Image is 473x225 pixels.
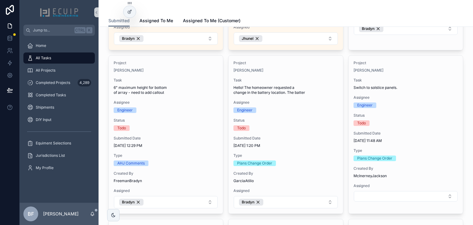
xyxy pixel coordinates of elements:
[114,136,218,141] span: Submitted Date
[233,153,338,158] span: Type
[354,191,458,202] button: Select Button
[114,143,218,148] span: [DATE] 12:29 PM
[237,160,272,166] div: Plans Change Order
[117,125,126,131] div: Todo
[75,27,86,33] span: Ctrl
[354,138,458,143] span: [DATE] 11:48 AM
[114,153,218,158] span: Type
[36,56,51,60] span: All Tasks
[36,141,71,146] span: Equiment Selections
[36,153,65,158] span: Jurisdictions List
[36,43,46,48] span: Home
[114,196,218,208] button: Select Button
[233,60,338,65] span: Project
[114,118,218,123] span: Status
[114,100,218,105] span: Assignee
[33,28,72,33] span: Jump to...
[354,68,383,73] a: [PERSON_NAME]
[36,80,70,85] span: Completed Projects
[36,117,51,122] span: DIY Input
[20,36,99,181] div: scrollable content
[357,156,392,161] div: Plans Change Order
[233,171,338,176] span: Created By
[139,18,173,24] span: Assigned To Me
[23,162,95,173] a: My Profile
[36,68,55,73] span: All Projects
[122,200,135,205] span: Bradyn
[233,188,338,193] span: Assigned
[23,90,95,101] a: Completed Tasks
[139,15,173,27] a: Assigned To Me
[108,55,223,214] a: Project[PERSON_NAME]Task6" maximum height for bottom of array - need to add calloutAssigneeEngine...
[357,102,373,108] div: Engineer
[78,79,91,86] div: 4,289
[114,188,218,193] span: Assigned
[354,173,458,178] span: McInerneyJackson
[233,100,338,105] span: Assignee
[233,68,263,73] a: [PERSON_NAME]
[233,178,338,183] span: GarciaAtilio
[119,199,144,206] button: Unselect 7
[114,78,218,83] span: Task
[239,35,262,42] button: Unselect 951
[234,32,338,45] button: Select Button
[114,178,218,183] span: FreemanBradyn
[362,26,374,31] span: Bradyn
[23,52,95,64] a: All Tasks
[359,25,383,32] button: Unselect 7
[233,136,338,141] span: Submitted Date
[183,18,241,24] span: Assigned To Me (Customer)
[233,143,338,148] span: [DATE] 1:20 PM
[119,35,144,42] button: Unselect 7
[108,15,130,27] a: Submitted
[354,131,458,136] span: Submitted Date
[354,60,458,65] span: Project
[237,107,253,113] div: Engineer
[28,210,34,218] span: BF
[36,93,66,98] span: Completed Tasks
[233,118,338,123] span: Status
[354,148,458,153] span: Type
[354,23,458,35] button: Select Button
[234,196,338,208] button: Select Button
[354,85,458,90] span: Switch to solstice panels.
[114,25,218,30] span: Assigned
[23,40,95,51] a: Home
[114,85,218,95] span: 6" maximum height for bottom of array - need to add callout
[36,165,54,170] span: My Profile
[239,199,263,206] button: Unselect 7
[354,95,458,100] span: Assignee
[114,32,218,45] button: Select Button
[108,18,130,24] span: Submitted
[122,36,135,41] span: Bradyn
[114,68,144,73] a: [PERSON_NAME]
[23,25,95,36] button: Jump to...CtrlK
[36,105,54,110] span: Shipments
[233,85,338,95] span: Hello! The homeowner requested a change in the battery location. The batter
[87,28,92,33] span: K
[23,150,95,161] a: Jurisdictions List
[183,15,241,27] a: Assigned To Me (Customer)
[233,78,338,83] span: Task
[348,55,463,214] a: Project[PERSON_NAME]TaskSwitch to solstice panels.AssigneeEngineerStatusTodoSubmitted Date[DATE] ...
[242,200,254,205] span: Bradyn
[117,107,133,113] div: Engineer
[40,7,79,17] img: App logo
[354,78,458,83] span: Task
[114,171,218,176] span: Created By
[117,160,145,166] div: AHJ Comments
[228,55,343,214] a: Project[PERSON_NAME]TaskHello! The homeowner requested a change in the battery location. The batt...
[354,183,458,188] span: Assigned
[233,25,338,30] span: Assigned
[354,166,458,171] span: Created By
[43,211,79,217] p: [PERSON_NAME]
[23,114,95,125] a: DIY Input
[23,77,95,88] a: Completed Projects4,289
[23,138,95,149] a: Equiment Selections
[23,65,95,76] a: All Projects
[357,120,366,126] div: Todo
[242,36,253,41] span: Jhunel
